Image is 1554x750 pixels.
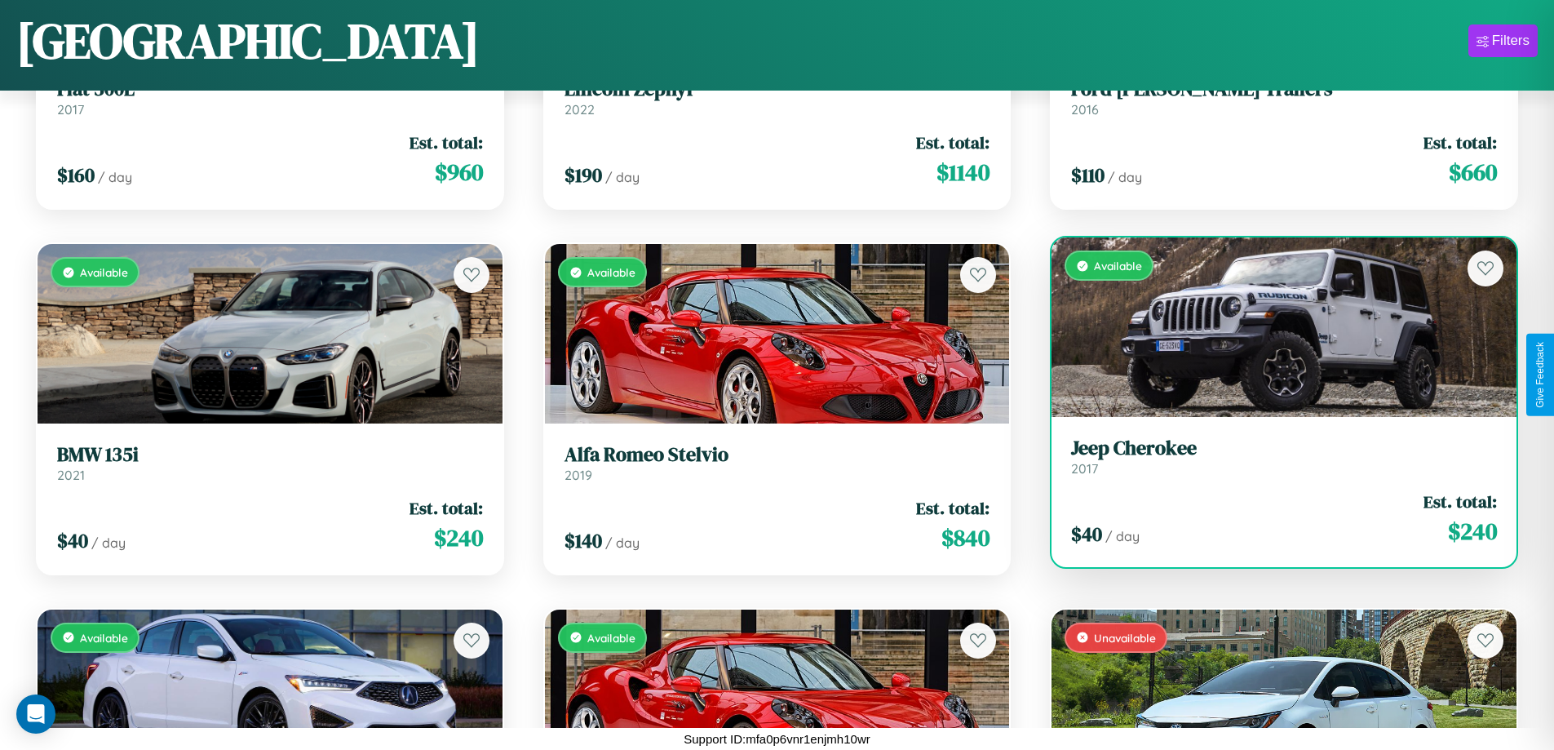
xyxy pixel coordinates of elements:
[587,631,635,645] span: Available
[1448,515,1497,548] span: $ 240
[564,443,990,483] a: Alfa Romeo Stelvio2019
[564,527,602,554] span: $ 140
[1071,437,1497,477] a: Jeep Cherokee2017
[57,78,483,118] a: Fiat 500L2017
[410,131,483,154] span: Est. total:
[57,101,84,118] span: 2017
[1071,460,1098,477] span: 2017
[98,169,132,185] span: / day
[80,631,128,645] span: Available
[1449,156,1497,189] span: $ 660
[916,131,990,154] span: Est. total:
[80,265,128,279] span: Available
[587,265,635,279] span: Available
[1492,33,1530,49] div: Filters
[91,535,126,551] span: / day
[564,467,592,483] span: 2019
[1071,101,1099,118] span: 2016
[605,535,640,551] span: / day
[684,728,870,750] p: Support ID: mfa0p6vnr1enjmh10wr
[941,521,990,554] span: $ 840
[1094,259,1142,273] span: Available
[57,467,85,483] span: 2021
[1468,24,1538,57] button: Filters
[1071,437,1497,460] h3: Jeep Cherokee
[1105,528,1140,544] span: / day
[410,496,483,520] span: Est. total:
[564,78,990,118] a: Lincoln Zephyr2022
[564,443,990,467] h3: Alfa Romeo Stelvio
[1071,78,1497,118] a: Ford [PERSON_NAME] Trailers2016
[16,7,480,74] h1: [GEOGRAPHIC_DATA]
[1071,162,1105,189] span: $ 110
[564,101,595,118] span: 2022
[1108,169,1142,185] span: / day
[564,162,602,189] span: $ 190
[434,521,483,554] span: $ 240
[57,527,88,554] span: $ 40
[435,156,483,189] span: $ 960
[1071,521,1102,548] span: $ 40
[57,162,95,189] span: $ 160
[916,496,990,520] span: Est. total:
[605,169,640,185] span: / day
[936,156,990,189] span: $ 1140
[16,695,55,734] div: Open Intercom Messenger
[1094,631,1156,645] span: Unavailable
[1534,342,1546,408] div: Give Feedback
[1423,131,1497,154] span: Est. total:
[57,443,483,467] h3: BMW 135i
[1423,490,1497,513] span: Est. total:
[57,443,483,483] a: BMW 135i2021
[1071,78,1497,101] h3: Ford [PERSON_NAME] Trailers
